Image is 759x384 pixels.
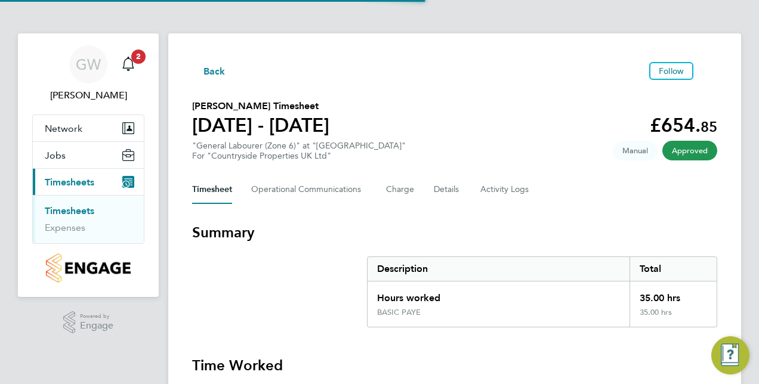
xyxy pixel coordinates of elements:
app-decimal: £654. [650,114,717,137]
h1: [DATE] - [DATE] [192,113,329,137]
button: Network [33,115,144,141]
a: Timesheets [45,205,94,216]
span: Powered by [80,311,113,321]
h3: Time Worked [192,356,717,375]
div: Timesheets [33,195,144,243]
div: Hours worked [368,281,630,308]
span: This timesheet was manually created. [613,141,658,160]
div: Total [630,257,717,281]
span: Jobs [45,150,66,161]
button: Activity Logs [480,175,530,204]
button: Back [192,63,226,78]
div: BASIC PAYE [377,308,421,317]
div: Description [368,257,630,281]
a: Powered byEngage [63,311,114,334]
button: Charge [386,175,415,204]
span: GW [76,57,101,72]
h2: [PERSON_NAME] Timesheet [192,99,329,113]
span: Follow [659,66,684,76]
button: Timesheets [33,169,144,195]
button: Timesheet [192,175,232,204]
button: Follow [649,62,693,80]
button: Operational Communications [251,175,367,204]
div: Summary [367,256,717,327]
h3: Summary [192,223,717,242]
button: Timesheets Menu [698,68,717,74]
span: 2 [131,49,146,64]
a: 2 [116,45,140,83]
span: This timesheet has been approved. [662,141,717,160]
button: Jobs [33,142,144,168]
div: 35.00 hrs [630,281,717,308]
span: Engage [80,321,113,331]
div: "General Labourer (Zone 6)" at "[GEOGRAPHIC_DATA]" [192,141,406,161]
span: 85 [701,118,717,135]
div: 35.00 hrs [630,308,717,327]
button: Details [434,175,461,204]
span: Network [45,123,82,134]
span: Greg Wimsey [32,88,144,103]
span: Back [203,64,226,79]
a: Go to home page [32,253,144,283]
nav: Main navigation [18,33,159,297]
span: Timesheets [45,176,94,188]
div: For "Countryside Properties UK Ltd" [192,151,406,161]
button: Engage Resource Center [711,336,749,374]
a: GW[PERSON_NAME] [32,45,144,103]
a: Expenses [45,222,85,233]
img: countryside-properties-logo-retina.png [46,253,130,283]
